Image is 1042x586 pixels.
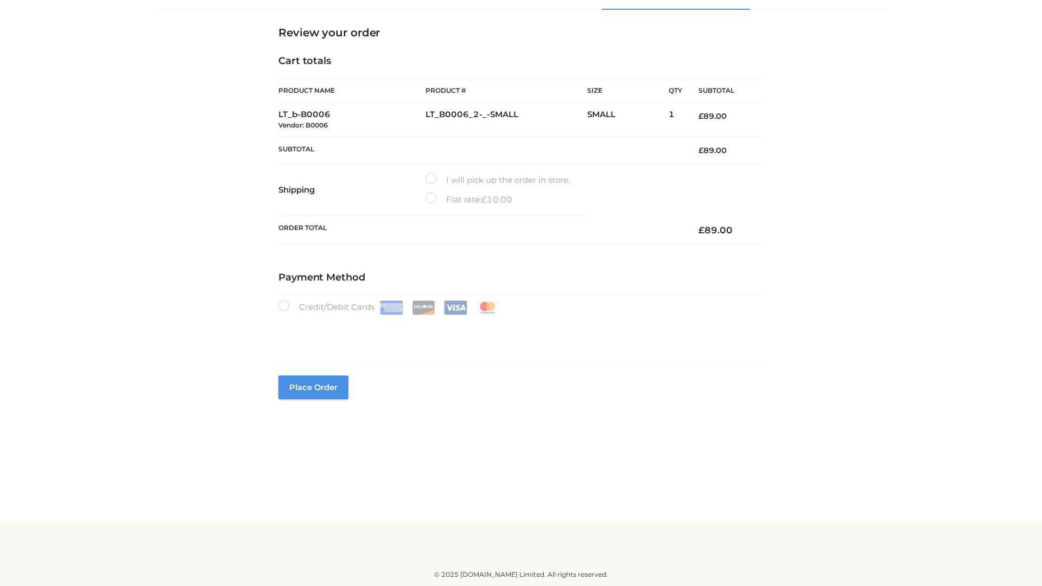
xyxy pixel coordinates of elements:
bdi: 10.00 [481,194,512,205]
label: I will pick up the order in store. [425,173,570,187]
h3: Review your order [278,26,764,39]
label: Credit/Debit Cards [278,300,500,315]
span: £ [698,225,704,235]
bdi: 89.00 [698,145,727,155]
img: Discover [412,301,435,315]
bdi: 89.00 [698,111,727,121]
th: Subtotal [682,79,764,103]
h4: Payment Method [278,272,764,284]
th: Size [587,79,663,103]
h4: Cart totals [278,55,764,67]
iframe: Secure payment input frame [276,313,761,352]
div: © 2025 [DOMAIN_NAME] Limited. All rights reserved. [161,569,881,580]
bdi: 89.00 [698,225,733,235]
th: Order Total [278,216,682,245]
td: 1 [669,103,682,137]
button: Place order [278,375,348,399]
th: Subtotal [278,137,682,163]
td: SMALL [587,103,669,137]
span: £ [698,145,703,155]
th: Product Name [278,78,425,103]
label: Flat rate: [425,193,512,207]
td: LT_b-B0006 [278,103,425,137]
img: Amex [380,301,403,315]
td: LT_B0006_2-_-SMALL [425,103,587,137]
img: Visa [444,301,467,315]
th: Shipping [278,164,425,216]
small: Vendor: B0006 [278,121,328,129]
img: Mastercard [476,301,499,315]
span: £ [481,194,487,205]
th: Product # [425,78,587,103]
span: £ [698,111,703,121]
th: Qty [669,78,682,103]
